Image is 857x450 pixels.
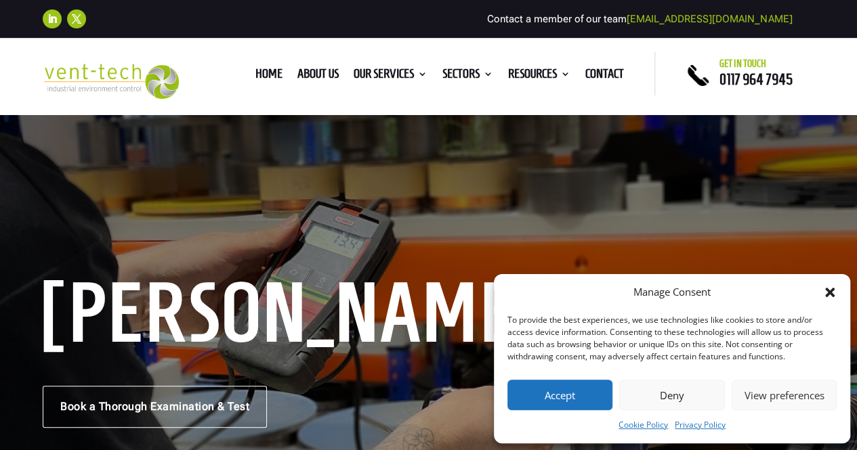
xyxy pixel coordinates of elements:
span: Contact a member of our team [487,13,792,25]
a: Follow on LinkedIn [43,9,62,28]
a: Sectors [442,69,493,84]
a: Book a Thorough Examination & Test [43,386,267,428]
div: Manage Consent [633,284,711,300]
span: Get in touch [719,58,766,69]
h1: [PERSON_NAME] Testing [43,280,646,352]
a: Our Services [354,69,427,84]
div: Close dialog [823,286,837,299]
a: [EMAIL_ADDRESS][DOMAIN_NAME] [627,13,792,25]
a: 0117 964 7945 [719,71,792,87]
a: Home [255,69,283,84]
a: Cookie Policy [619,417,668,433]
button: Deny [619,380,724,410]
div: To provide the best experiences, we use technologies like cookies to store and/or access device i... [507,314,835,363]
a: Privacy Policy [675,417,726,433]
a: Follow on X [67,9,86,28]
img: 2023-09-27T08_35_16.549ZVENT-TECH---Clear-background [43,64,178,98]
a: About us [297,69,339,84]
a: Resources [508,69,570,84]
a: Contact [585,69,624,84]
button: Accept [507,380,612,410]
button: View preferences [732,380,837,410]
